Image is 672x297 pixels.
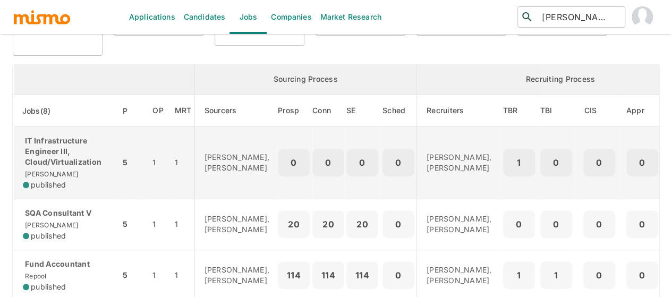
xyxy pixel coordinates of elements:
p: 0 [588,155,611,170]
p: 0 [387,155,410,170]
p: 0 [282,155,305,170]
span: [PERSON_NAME] [23,221,78,229]
p: 0 [317,155,340,170]
th: Client Interview Scheduled [575,95,624,127]
span: [PERSON_NAME] [23,170,78,178]
p: 114 [351,268,374,283]
p: [PERSON_NAME], [PERSON_NAME] [427,152,492,173]
p: 1 [507,268,531,283]
p: 114 [282,268,305,283]
p: 0 [545,217,568,232]
p: 0 [588,217,611,232]
p: 20 [282,217,305,232]
th: Prospects [278,95,312,127]
p: 0 [507,217,531,232]
span: P [123,105,141,117]
span: published [31,282,66,292]
th: Recruiters [417,95,500,127]
span: published [31,231,66,241]
th: Sent Emails [344,95,380,127]
p: [PERSON_NAME], [PERSON_NAME] [205,214,270,235]
p: 0 [631,155,654,170]
p: 0 [588,268,611,283]
p: 0 [351,155,374,170]
p: Fund Accountant [23,259,112,269]
th: Connections [312,95,344,127]
td: 1 [144,127,172,199]
td: 1 [172,199,194,250]
img: logo [13,9,71,25]
span: Jobs(8) [22,105,65,117]
td: 1 [172,127,194,199]
p: 1 [545,268,568,283]
span: Repool [23,272,47,280]
td: 5 [120,127,144,199]
p: 0 [387,268,410,283]
th: Market Research Total [172,95,194,127]
td: 5 [120,199,144,250]
th: Priority [120,95,144,127]
p: [PERSON_NAME], [PERSON_NAME] [205,265,270,286]
th: Open Positions [144,95,172,127]
th: Approved [624,95,661,127]
th: Sourcing Process [194,64,417,95]
p: 20 [351,217,374,232]
p: IT Infrastructure Engineer III, Cloud/Virtualization [23,135,112,167]
p: 1 [507,155,531,170]
th: To Be Interviewed [538,95,575,127]
p: [PERSON_NAME], [PERSON_NAME] [427,265,492,286]
p: 20 [317,217,340,232]
th: Sched [380,95,417,127]
td: 1 [144,199,172,250]
th: Sourcers [194,95,278,127]
p: [PERSON_NAME], [PERSON_NAME] [205,152,270,173]
p: 114 [317,268,340,283]
img: Maia Reyes [632,6,653,28]
p: 0 [387,217,410,232]
p: 0 [545,155,568,170]
p: [PERSON_NAME], [PERSON_NAME] [427,214,492,235]
th: To Be Reviewed [500,95,538,127]
p: 0 [631,217,654,232]
p: 0 [631,268,654,283]
span: published [31,180,66,190]
p: SQA Consultant V [23,208,112,218]
input: Candidate search [538,10,620,24]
